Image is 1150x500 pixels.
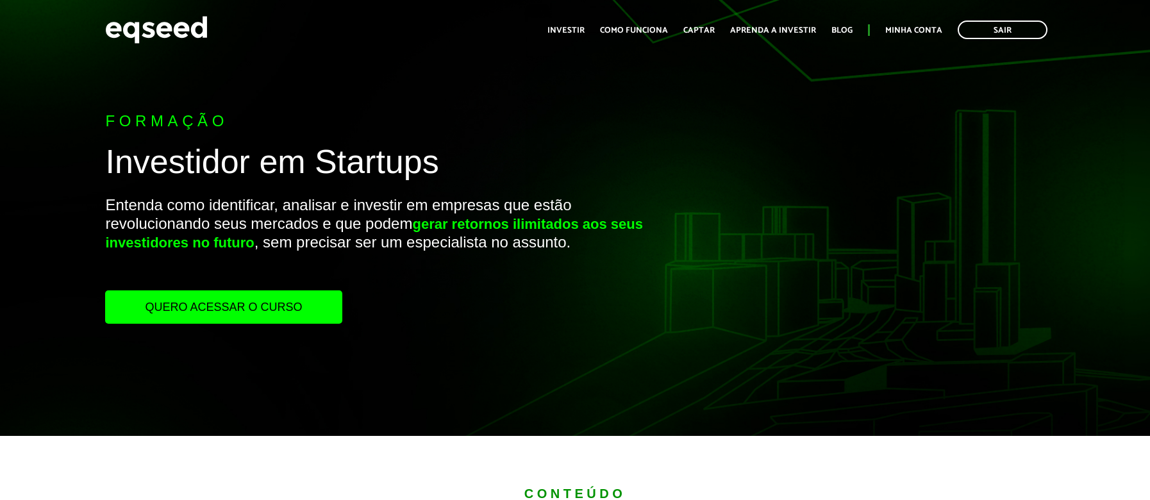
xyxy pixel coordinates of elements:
[105,290,342,324] a: Quero acessar o curso
[683,26,715,35] a: Captar
[105,13,208,47] img: EqSeed
[105,112,661,131] p: Formação
[105,196,661,290] p: Entenda como identificar, analisar e investir em empresas que estão revolucionando seus mercados ...
[105,144,661,187] h1: Investidor em Startups
[730,26,816,35] a: Aprenda a investir
[885,26,942,35] a: Minha conta
[958,21,1047,39] a: Sair
[105,216,642,251] strong: gerar retornos ilimitados aos seus investidores no futuro
[201,487,949,500] div: Conteúdo
[831,26,853,35] a: Blog
[547,26,585,35] a: Investir
[600,26,668,35] a: Como funciona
